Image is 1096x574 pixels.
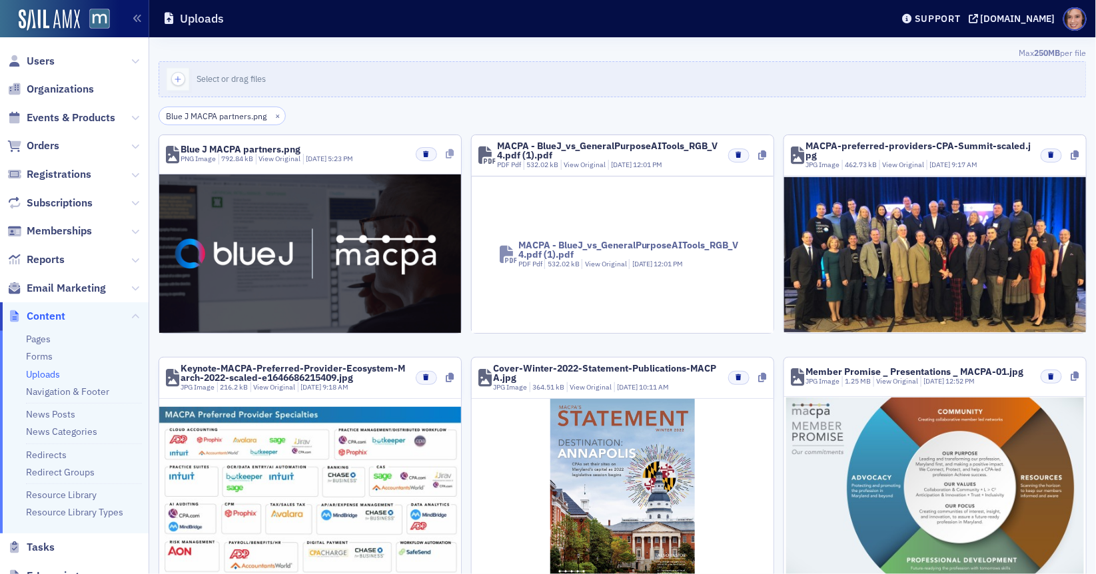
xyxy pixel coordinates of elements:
button: [DOMAIN_NAME] [969,14,1060,23]
a: Memberships [7,224,92,238]
span: Select or drag files [197,73,266,84]
a: Uploads [26,368,60,380]
div: 532.02 kB [544,259,580,270]
a: View Original [253,382,295,392]
div: MACPA - BlueJ_vs_GeneralPurposeAITools_RGB_V4.pdf (1).pdf [497,141,719,160]
div: 1.25 MB [842,376,871,387]
span: Profile [1063,7,1087,31]
a: Resource Library Types [26,506,123,518]
div: PNG Image [181,154,216,164]
div: 532.02 kB [524,160,559,170]
span: Memberships [27,224,92,238]
span: [DATE] [300,382,322,392]
span: [DATE] [632,259,654,268]
a: View Original [585,259,627,268]
div: PDF Pdf [518,259,542,270]
div: MACPA-preferred-providers-CPA-Summit-scaled.jpg [806,141,1031,160]
span: [DATE] [929,160,951,169]
div: Max per file [159,47,1087,61]
a: View Original [259,154,300,163]
span: Reports [27,252,65,267]
span: Orders [27,139,59,153]
div: Member Promise _ Presentations _ MACPA-01.jpg [806,367,1023,376]
span: Users [27,54,55,69]
a: View Original [564,160,606,169]
div: Blue J MACPA partners.png [181,144,300,154]
a: View Original [876,376,918,386]
div: JPG Image [806,160,839,170]
div: Cover-Winter-2022-Statement-Publications-MACPA.jpg [493,364,719,382]
a: Email Marketing [7,281,106,296]
span: [DATE] [306,154,328,163]
span: 12:01 PM [633,160,662,169]
span: 9:18 AM [322,382,348,392]
div: JPG Image [806,376,839,387]
span: 12:01 PM [654,259,684,268]
button: × [272,109,284,121]
span: [DATE] [611,160,633,169]
span: 9:17 AM [951,160,977,169]
h1: Uploads [180,11,224,27]
input: Search… [159,107,286,125]
span: Registrations [27,167,91,182]
a: Redirects [26,449,67,461]
a: Reports [7,252,65,267]
a: View Original [882,160,924,169]
a: Organizations [7,82,94,97]
span: Content [27,309,65,324]
a: Forms [26,350,53,362]
button: Select or drag files [159,61,1087,97]
span: Tasks [27,540,55,555]
span: 10:11 AM [639,382,669,392]
div: 792.84 kB [219,154,254,164]
a: Pages [26,333,51,345]
div: 364.51 kB [530,382,565,393]
div: 216.2 kB [217,382,249,393]
a: News Posts [26,408,75,420]
span: Organizations [27,82,94,97]
a: Navigation & Footer [26,386,109,398]
span: Email Marketing [27,281,106,296]
div: [DOMAIN_NAME] [981,13,1055,25]
a: Resource Library [26,489,97,501]
span: Subscriptions [27,196,93,210]
span: 12:52 PM [945,376,975,386]
div: Support [915,13,961,25]
span: [DATE] [617,382,639,392]
div: MACPA - BlueJ_vs_GeneralPurposeAITools_RGB_V4.pdf (1).pdf [518,240,746,259]
a: Registrations [7,167,91,182]
span: [DATE] [923,376,945,386]
span: Events & Products [27,111,115,125]
img: SailAMX [19,9,80,31]
div: 462.73 kB [842,160,877,170]
a: Subscriptions [7,196,93,210]
a: News Categories [26,426,97,437]
span: 5:23 PM [328,154,353,163]
div: JPG Image [493,382,527,393]
a: View Original [570,382,612,392]
a: Users [7,54,55,69]
div: Keynote-MACPA-Preferred-Provider-Ecosystem-March-2022-scaled-e1646686215409.jpg [181,364,406,382]
div: JPG Image [181,382,215,393]
a: View Homepage [80,9,110,31]
a: Orders [7,139,59,153]
img: SailAMX [89,9,110,29]
a: Content [7,309,65,324]
a: Tasks [7,540,55,555]
div: PDF Pdf [497,160,521,170]
a: Redirect Groups [26,466,95,478]
span: 250MB [1035,47,1061,58]
a: Events & Products [7,111,115,125]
